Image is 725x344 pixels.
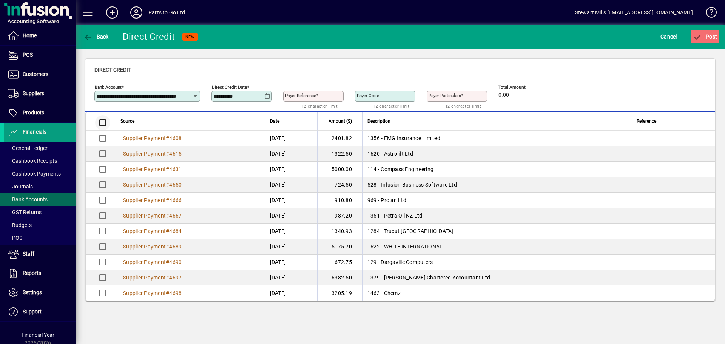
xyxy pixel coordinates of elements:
[637,117,705,125] div: Reference
[22,332,54,338] span: Financial Year
[317,131,362,146] td: 2401.82
[4,206,76,219] a: GST Returns
[148,6,187,19] div: Parts to Go Ltd.
[23,71,48,77] span: Customers
[367,182,457,188] span: 528 - Infusion Business Software Ltd
[8,196,48,202] span: Bank Accounts
[575,6,693,19] div: Stewart Mills [EMAIL_ADDRESS][DOMAIN_NAME]
[265,224,317,239] td: [DATE]
[169,228,182,234] span: 4684
[169,151,182,157] span: 4615
[123,151,166,157] span: Supplier Payment
[4,142,76,154] a: General Ledger
[166,151,169,157] span: #
[166,197,169,203] span: #
[700,2,716,26] a: Knowledge Base
[23,129,46,135] span: Financials
[660,31,677,43] span: Cancel
[166,244,169,250] span: #
[185,34,195,39] span: NEW
[4,84,76,103] a: Suppliers
[120,134,184,142] a: Supplier Payment#4608
[367,275,490,281] span: 1379 - [PERSON_NAME] Chartered Accountant Ltd
[169,290,182,296] span: 4698
[123,244,166,250] span: Supplier Payment
[367,290,401,296] span: 1463 - Chemz
[637,117,656,125] span: Reference
[265,146,317,162] td: [DATE]
[82,30,111,43] button: Back
[317,255,362,270] td: 672.75
[23,309,42,315] span: Support
[8,158,57,164] span: Cashbook Receipts
[76,30,117,43] app-page-header-button: Back
[498,92,509,98] span: 0.00
[367,197,406,203] span: 969 - Prolan Ltd
[367,166,433,172] span: 114 - Compass Engineering
[373,102,409,110] mat-hint: 12 character limit
[4,193,76,206] a: Bank Accounts
[166,228,169,234] span: #
[94,67,131,73] span: Direct Credit
[8,222,32,228] span: Budgets
[357,93,379,98] mat-label: Payer Code
[8,184,33,190] span: Journals
[166,259,169,265] span: #
[4,283,76,302] a: Settings
[123,197,166,203] span: Supplier Payment
[706,34,709,40] span: P
[317,162,362,177] td: 5000.00
[123,31,175,43] div: Direct Credit
[120,180,184,189] a: Supplier Payment#4650
[4,167,76,180] a: Cashbook Payments
[265,239,317,255] td: [DATE]
[123,259,166,265] span: Supplier Payment
[123,228,166,234] span: Supplier Payment
[23,110,44,116] span: Products
[317,224,362,239] td: 1340.93
[120,196,184,204] a: Supplier Payment#4666
[23,251,34,257] span: Staff
[123,290,166,296] span: Supplier Payment
[166,135,169,141] span: #
[498,85,544,90] span: Total Amount
[169,244,182,250] span: 4689
[265,177,317,193] td: [DATE]
[265,208,317,224] td: [DATE]
[169,182,182,188] span: 4650
[265,131,317,146] td: [DATE]
[169,197,182,203] span: 4666
[265,270,317,285] td: [DATE]
[367,117,627,125] div: Description
[691,30,719,43] button: Post
[120,273,184,282] a: Supplier Payment#4697
[693,34,717,40] span: ost
[166,182,169,188] span: #
[166,290,169,296] span: #
[4,245,76,264] a: Staff
[23,289,42,295] span: Settings
[4,46,76,65] a: POS
[265,285,317,301] td: [DATE]
[265,162,317,177] td: [DATE]
[169,275,182,281] span: 4697
[367,117,390,125] span: Description
[4,302,76,321] a: Support
[265,193,317,208] td: [DATE]
[23,270,41,276] span: Reports
[120,227,184,235] a: Supplier Payment#4684
[120,165,184,173] a: Supplier Payment#4631
[367,259,433,265] span: 129 - Dargaville Computers
[4,231,76,244] a: POS
[4,65,76,84] a: Customers
[317,208,362,224] td: 1987.20
[120,117,134,125] span: Source
[8,171,61,177] span: Cashbook Payments
[302,102,338,110] mat-hint: 12 character limit
[445,102,481,110] mat-hint: 12 character limit
[124,6,148,19] button: Profile
[322,117,359,125] div: Amount ($)
[317,270,362,285] td: 6382.50
[169,213,182,219] span: 4667
[123,166,166,172] span: Supplier Payment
